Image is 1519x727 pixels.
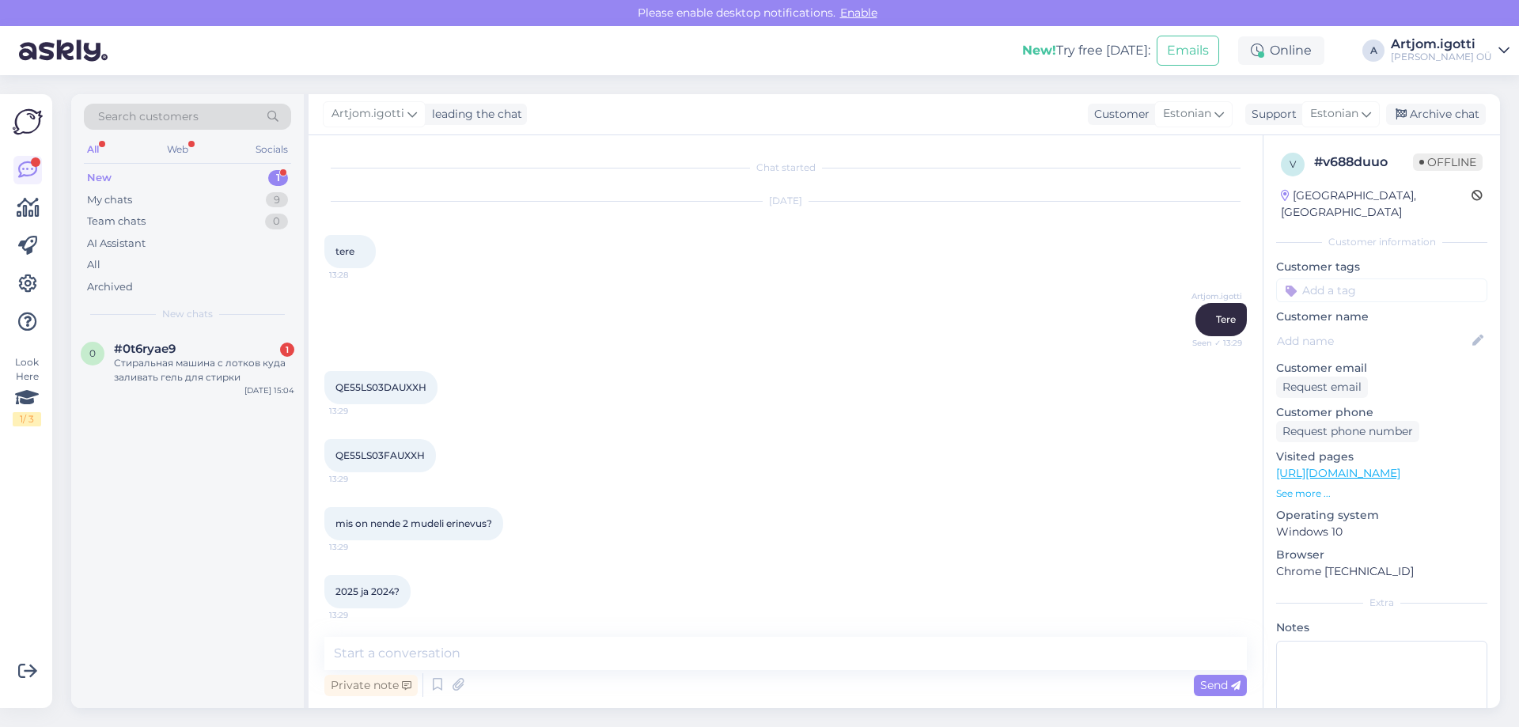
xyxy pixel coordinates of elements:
[1276,360,1487,377] p: Customer email
[1281,187,1472,221] div: [GEOGRAPHIC_DATA], [GEOGRAPHIC_DATA]
[1276,421,1419,442] div: Request phone number
[87,279,133,295] div: Archived
[426,106,522,123] div: leading the chat
[324,194,1247,208] div: [DATE]
[1276,449,1487,465] p: Visited pages
[1391,38,1510,63] a: Artjom.igotti[PERSON_NAME] OÜ
[835,6,882,20] span: Enable
[1277,332,1469,350] input: Add name
[1276,487,1487,501] p: See more ...
[1391,51,1492,63] div: [PERSON_NAME] OÜ
[1386,104,1486,125] div: Archive chat
[1276,404,1487,421] p: Customer phone
[1022,43,1056,58] b: New!
[329,405,388,417] span: 13:29
[335,245,354,257] span: tere
[1276,235,1487,249] div: Customer information
[87,192,132,208] div: My chats
[1314,153,1413,172] div: # v688duuo
[329,269,388,281] span: 13:28
[329,609,388,621] span: 13:29
[13,412,41,426] div: 1 / 3
[329,473,388,485] span: 13:29
[87,236,146,252] div: AI Assistant
[335,381,426,393] span: QE55LS03DAUXXH
[1276,278,1487,302] input: Add a tag
[1276,309,1487,325] p: Customer name
[1183,337,1242,349] span: Seen ✓ 13:29
[1276,466,1400,480] a: [URL][DOMAIN_NAME]
[1157,36,1219,66] button: Emails
[335,517,492,529] span: mis on nende 2 mudeli erinevus?
[1216,313,1236,325] span: Tere
[87,214,146,229] div: Team chats
[1276,377,1368,398] div: Request email
[164,139,191,160] div: Web
[84,139,102,160] div: All
[98,108,199,125] span: Search customers
[324,161,1247,175] div: Chat started
[1238,36,1324,65] div: Online
[114,342,176,356] span: #0t6ryae9
[1163,105,1211,123] span: Estonian
[87,170,112,186] div: New
[162,307,213,321] span: New chats
[13,107,43,137] img: Askly Logo
[1310,105,1358,123] span: Estonian
[1200,678,1241,692] span: Send
[13,355,41,426] div: Look Here
[1391,38,1492,51] div: Artjom.igotti
[89,347,96,359] span: 0
[329,541,388,553] span: 13:29
[244,384,294,396] div: [DATE] 15:04
[1362,40,1385,62] div: A
[252,139,291,160] div: Socials
[1276,507,1487,524] p: Operating system
[87,257,100,273] div: All
[1088,106,1150,123] div: Customer
[280,343,294,357] div: 1
[265,214,288,229] div: 0
[1276,547,1487,563] p: Browser
[114,356,294,384] div: Стиральная машина с лотков куда заливать гель для стирки
[268,170,288,186] div: 1
[1022,41,1150,60] div: Try free [DATE]:
[324,675,418,696] div: Private note
[335,449,425,461] span: QE55LS03FAUXXH
[335,585,400,597] span: 2025 ja 2024?
[266,192,288,208] div: 9
[1290,158,1296,170] span: v
[331,105,404,123] span: Artjom.igotti
[1276,524,1487,540] p: Windows 10
[1276,259,1487,275] p: Customer tags
[1245,106,1297,123] div: Support
[1276,596,1487,610] div: Extra
[1276,563,1487,580] p: Chrome [TECHNICAL_ID]
[1183,290,1242,302] span: Artjom.igotti
[1276,619,1487,636] p: Notes
[1413,153,1483,171] span: Offline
